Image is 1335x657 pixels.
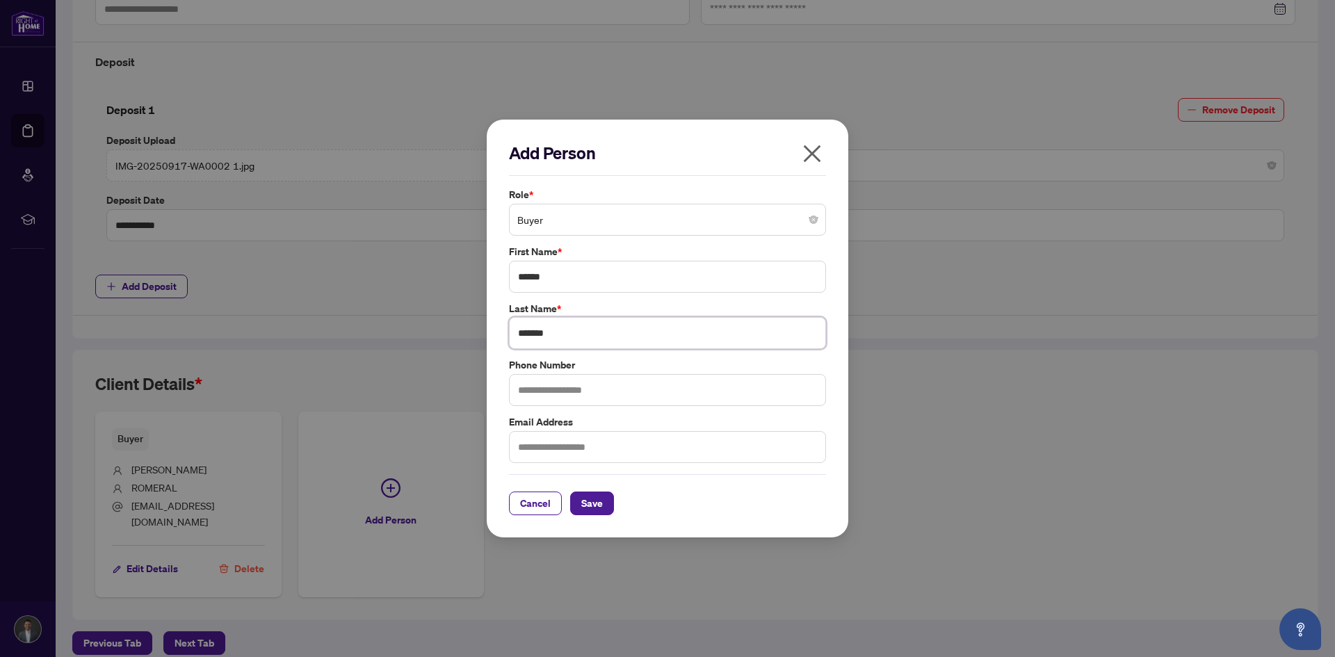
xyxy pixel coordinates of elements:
label: Phone Number [509,357,826,373]
span: Cancel [520,492,551,514]
h2: Add Person [509,142,826,164]
button: Open asap [1279,608,1321,650]
span: Buyer [517,206,818,233]
label: Email Address [509,414,826,430]
button: Cancel [509,492,562,515]
button: Save [570,492,614,515]
label: First Name [509,244,826,259]
span: Save [581,492,603,514]
span: close-circle [809,216,818,224]
label: Role [509,187,826,202]
label: Last Name [509,301,826,316]
span: close [801,143,823,165]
